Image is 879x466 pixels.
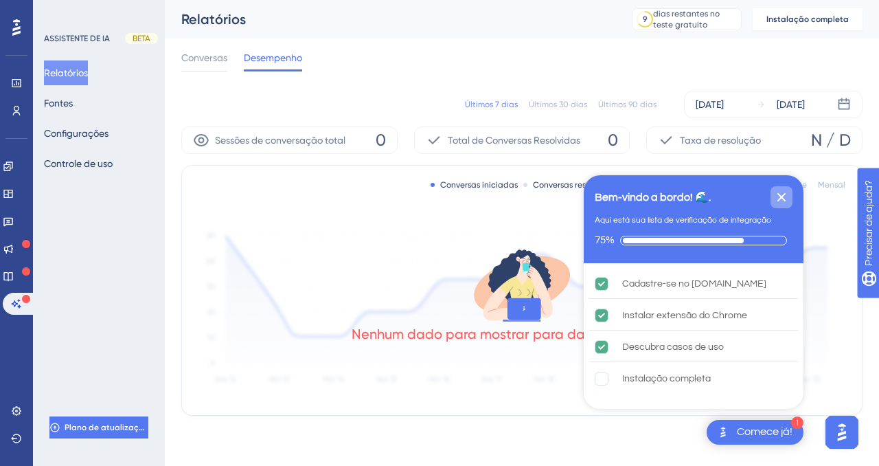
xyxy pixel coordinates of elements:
button: Instalação completa [753,8,863,30]
div: Abra a lista de verificação Comece!, módulos restantes: 1 [707,420,803,445]
font: Desempenho [244,52,302,63]
button: Relatórios [44,60,88,85]
font: Mensal [818,180,845,190]
div: Descobrir Casos de Uso está concluído. [589,332,798,362]
font: 0 [608,131,618,150]
font: Total de Conversas Resolvidas [448,135,580,146]
font: Nenhum dado para mostrar para datas selecionadas [352,326,693,342]
button: Fontes [44,91,73,115]
font: Instalação completa [766,14,849,24]
font: Bem-vindo a bordo! 🌊. [595,192,711,203]
div: A instalação da extensão do Chrome foi concluída. [589,300,798,331]
font: Conversas iniciadas [440,180,518,190]
font: [DATE] [696,99,724,110]
font: dias restantes no teste gratuito [653,9,720,30]
div: A instalação completa está incompleta. [589,364,798,394]
font: 9 [643,14,648,24]
img: imagem-do-lançador-texto-alternativo [715,424,731,441]
font: Cadastre-se no [DOMAIN_NAME] [622,279,766,289]
font: Relatórios [181,11,246,27]
font: Conversas [181,52,227,63]
font: Últimos 90 dias [598,100,657,109]
font: Últimos 7 dias [465,100,518,109]
div: A inscrição no UserGuiding.com foi concluída. [589,269,798,299]
button: Plano de atualização [49,417,148,439]
font: Descubra casos de uso [622,342,724,352]
font: BETA [133,34,150,43]
font: N / D [811,131,851,150]
font: [DATE] [777,99,805,110]
iframe: Iniciador do Assistente de IA do UserGuiding [821,412,863,453]
font: 1 [795,419,799,427]
font: Aqui está sua lista de verificação de integração [595,216,771,225]
button: Controle de uso [44,151,113,176]
font: 0 [376,131,386,150]
font: Sessões de conversação total [215,135,345,146]
font: Conversas resolvidas [533,180,613,190]
font: Taxa de resolução [680,135,761,146]
font: Plano de atualização [65,423,149,432]
font: Controle de uso [44,158,113,169]
font: Instalação completa [622,374,711,384]
font: Precisar de ajuda? [32,6,118,16]
font: Relatórios [44,67,88,78]
font: ASSISTENTE DE IA [44,34,110,43]
button: Configurações [44,121,109,146]
font: 75% [595,235,615,245]
div: Recipiente de lista de verificação [584,175,803,409]
div: Fechar lista de verificação [770,186,792,208]
font: Configurações [44,128,109,139]
font: Últimos 30 dias [529,100,587,109]
font: Instalar extensão do Chrome [622,311,747,320]
div: Progresso da lista de verificação: 75% [595,234,792,247]
font: Comece já! [737,426,792,437]
div: Itens da lista de verificação [584,263,803,405]
font: Fontes [44,98,73,109]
